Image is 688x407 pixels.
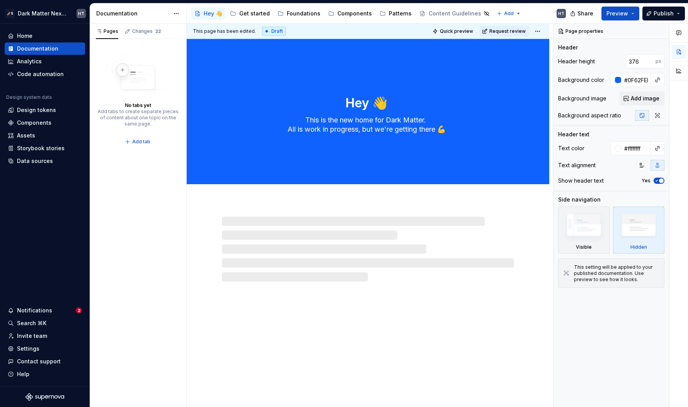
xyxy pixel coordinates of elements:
input: Auto [621,73,651,87]
div: Visible [558,207,610,254]
a: Patterns [376,7,415,20]
div: Draft [262,27,286,36]
div: Add tabs to create separate pieces of content about one topic on the same page. [97,109,179,127]
div: Assets [17,132,35,139]
div: Page tree [191,6,493,21]
a: Assets [5,129,85,142]
div: Background color [558,76,604,84]
a: Invite team [5,330,85,342]
div: Documentation [96,10,169,17]
a: Code automation [5,68,85,80]
a: Documentation [5,42,85,55]
div: HT [558,10,564,17]
svg: Supernova Logo [26,393,64,401]
span: Share [577,10,593,17]
div: Settings [17,345,39,353]
div: Visible [576,244,592,250]
div: Dark Matter Next Gen [18,10,67,17]
div: Analytics [17,58,42,65]
input: Auto [621,141,651,155]
a: Components [5,117,85,129]
div: Hey 👋 [204,10,222,17]
button: Add tab [123,136,154,147]
button: Publish [642,7,685,20]
div: Data sources [17,157,53,165]
div: Pages [96,28,118,34]
div: Get started [239,10,270,17]
button: Add [494,8,523,19]
a: Get started [227,7,273,20]
span: This page has been edited. [193,28,256,34]
div: Patterns [389,10,412,17]
button: Quick preview [430,26,477,37]
button: Help [5,368,85,380]
div: Text color [558,144,584,152]
span: Request review [489,28,526,34]
a: Analytics [5,55,85,68]
span: Publish [654,10,674,17]
div: Header [558,44,578,51]
div: Contact support [17,358,61,365]
div: Background image [558,95,606,102]
div: Documentation [17,45,58,53]
div: Header height [558,58,595,65]
div: Design system data [6,94,52,100]
button: Request review [480,26,529,37]
button: Preview [601,7,639,20]
a: Data sources [5,155,85,167]
div: Header text [558,131,589,138]
button: 🚀SDark Matter Next GenHT [2,5,88,22]
div: Help [17,370,29,378]
label: Yes [642,178,651,184]
div: Home [17,32,32,40]
div: Hidden [613,207,665,254]
div: This setting will be applied to your published documentation. Use preview to see how it looks. [574,264,659,283]
div: Background aspect ratio [558,112,621,119]
div: Storybook stories [17,144,65,152]
div: Text alignment [558,161,596,169]
p: px [656,58,661,64]
div: Code automation [17,70,64,78]
a: Design tokens [5,104,85,116]
button: Contact support [5,355,85,368]
textarea: This is the new home for Dark Matter. All is work in progress, but we're getting there 💪 [220,114,513,136]
span: 2 [76,307,82,314]
div: Show header text [558,177,604,185]
button: Share [566,7,598,20]
div: Side navigation [558,196,601,203]
textarea: Hey 👋 [220,94,513,112]
div: Design tokens [17,106,56,114]
div: Hidden [630,244,647,250]
div: HT [78,10,84,17]
span: Add [504,10,514,17]
button: Search ⌘K [5,317,85,329]
a: Foundations [274,7,324,20]
a: Settings [5,343,85,355]
div: No tabs yet [125,102,151,109]
button: Notifications2 [5,304,85,317]
a: Components [325,7,375,20]
div: Invite team [17,332,47,340]
span: Preview [606,10,628,17]
a: Home [5,30,85,42]
div: Foundations [287,10,320,17]
span: 22 [154,28,162,34]
div: Components [17,119,51,127]
span: Add tab [132,139,150,145]
div: Changes [132,28,162,34]
span: Add image [631,95,659,102]
button: Add image [620,92,664,105]
a: Hey 👋 [191,7,225,20]
div: Notifications [17,307,52,314]
div: Search ⌘K [17,319,46,327]
span: Quick preview [440,28,473,34]
input: Auto [626,54,656,68]
div: Content Guidelines [429,10,481,17]
div: Components [337,10,372,17]
a: Storybook stories [5,142,85,154]
a: Content Guidelines [416,7,493,20]
div: 🚀S [5,9,15,18]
